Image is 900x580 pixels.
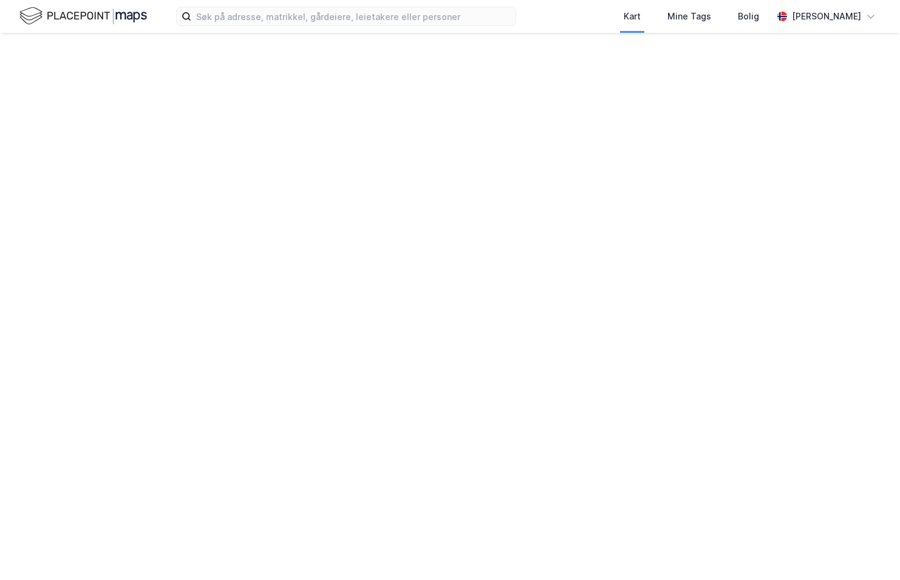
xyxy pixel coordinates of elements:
div: Mine Tags [667,9,711,24]
img: logo.f888ab2527a4732fd821a326f86c7f29.svg [19,5,147,27]
input: Søk på adresse, matrikkel, gårdeiere, leietakere eller personer [191,7,516,26]
iframe: Chat Widget [839,522,900,580]
div: Bolig [738,9,759,24]
div: Kart [624,9,641,24]
div: [PERSON_NAME] [792,9,861,24]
